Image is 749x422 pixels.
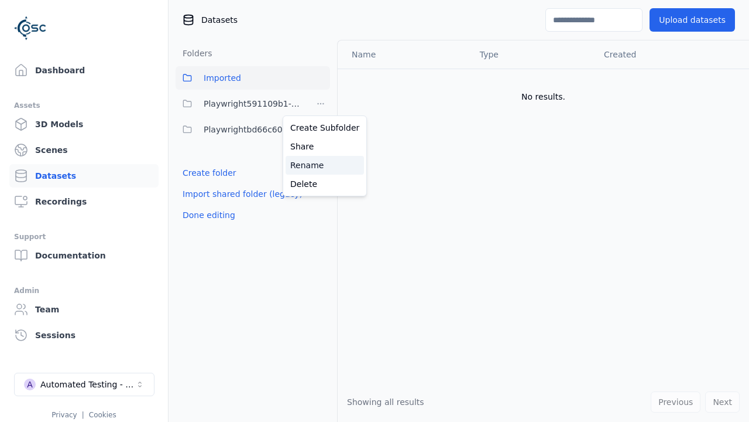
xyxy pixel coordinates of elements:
a: Create Subfolder [286,118,364,137]
a: Rename [286,156,364,175]
a: Delete [286,175,364,193]
a: Share [286,137,364,156]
